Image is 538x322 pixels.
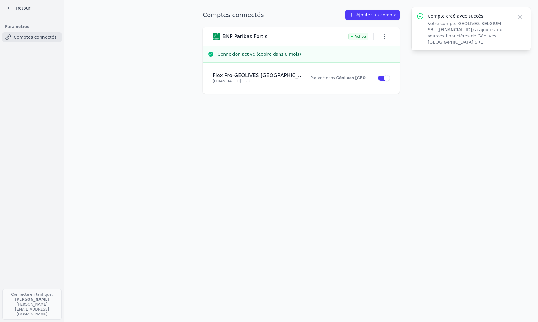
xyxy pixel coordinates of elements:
img: BNP Paribas Fortis logo [213,33,220,40]
a: Géolives [GEOGRAPHIC_DATA] SRL [336,76,408,80]
a: Comptes connectés [2,32,62,42]
h1: Comptes connectés [203,11,264,19]
p: Partagé dans [311,76,370,80]
h3: Connexion active (expire dans 6 mois) [218,51,395,57]
h3: Paramètres [2,22,62,31]
a: Retour [5,4,33,12]
p: Compte créé avec succès [428,13,509,19]
a: Ajouter un compte [345,10,400,20]
p: Connecté en tant que: [PERSON_NAME][EMAIL_ADDRESS][DOMAIN_NAME] [2,289,62,320]
span: Active [348,33,368,40]
h3: BNP Paribas Fortis [223,33,267,40]
p: Votre compte GEOLIVES BELGIUM SRL ([FINANCIAL_ID]) a ajouté aux sources financières de Géolives [... [428,20,509,45]
h4: Flex Pro - GEOLIVES [GEOGRAPHIC_DATA] SRL [213,72,303,79]
p: [FINANCIAL_ID] - EUR [213,79,303,84]
strong: [PERSON_NAME] [15,297,50,302]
